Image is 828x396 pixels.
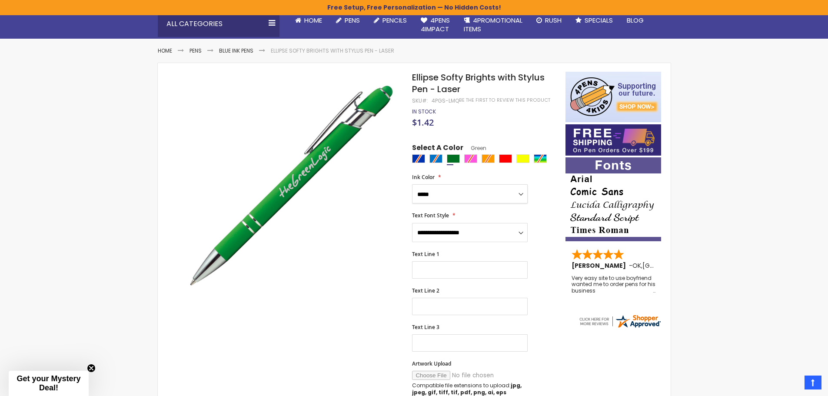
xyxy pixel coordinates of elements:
div: Availability [412,108,436,115]
span: Text Font Style [412,212,449,219]
span: 4PROMOTIONAL ITEMS [464,16,522,33]
span: In stock [412,108,436,115]
span: Get your Mystery Deal! [17,374,80,392]
span: Ellipse Softy Brights with Stylus Pen - Laser [412,71,545,95]
img: 4pens.com widget logo [578,313,662,329]
a: Blog [620,11,651,30]
strong: SKU [412,97,428,104]
span: Specials [585,16,613,25]
span: Blog [627,16,644,25]
span: Text Line 2 [412,287,439,294]
span: [PERSON_NAME] [572,261,629,270]
span: Rush [545,16,562,25]
a: Specials [569,11,620,30]
a: Home [158,47,172,54]
span: OK [632,261,641,270]
span: [GEOGRAPHIC_DATA] [642,261,706,270]
a: 4pens.com certificate URL [578,323,662,331]
a: 4PROMOTIONALITEMS [457,11,529,39]
a: Blue ink Pens [219,47,253,54]
a: 4Pens4impact [414,11,457,39]
img: green-lmq-ellipse-softy-brights-w-stylus-laser_1.jpg [175,71,401,296]
div: Yellow [516,154,529,163]
span: Green [463,144,486,152]
img: 4pens 4 kids [565,72,661,122]
div: Green [447,154,460,163]
a: Be the first to review this product [459,97,550,103]
li: Ellipse Softy Brights with Stylus Pen - Laser [271,47,394,54]
div: All Categories [158,11,279,37]
div: Get your Mystery Deal!Close teaser [9,371,89,396]
span: Pens [345,16,360,25]
span: - , [629,261,706,270]
span: Pencils [382,16,407,25]
div: Very easy site to use boyfriend wanted me to order pens for his business [572,275,656,294]
img: font-personalization-examples [565,157,661,241]
div: 4PGS-LMQ [432,97,459,104]
span: Select A Color [412,143,463,155]
a: Home [288,11,329,30]
span: Ink Color [412,173,435,181]
div: Red [499,154,512,163]
strong: jpg, jpeg, gif, tiff, tif, pdf, png, ai, eps [412,382,522,396]
span: $1.42 [412,116,434,128]
a: Top [805,376,821,389]
a: Rush [529,11,569,30]
p: Compatible file extensions to upload: [412,382,528,396]
a: Pencils [367,11,414,30]
span: Home [304,16,322,25]
a: Pens [329,11,367,30]
span: Text Line 1 [412,250,439,258]
span: Artwork Upload [412,360,451,367]
img: Free shipping on orders over $199 [565,124,661,156]
span: 4Pens 4impact [421,16,450,33]
a: Pens [190,47,202,54]
button: Close teaser [87,364,96,373]
span: Text Line 3 [412,323,439,331]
